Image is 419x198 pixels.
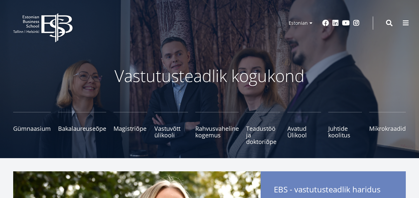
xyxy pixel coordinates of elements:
span: Avatud Ülikool [287,125,321,138]
span: Bakalaureuseõpe [58,125,106,132]
a: Magistriõpe [113,112,147,145]
span: Juhtide koolitus [328,125,362,138]
p: Vastutusteadlik kogukond [35,66,384,86]
span: vastutusteadlik [294,184,350,195]
span: Vastuvõtt ülikooli [154,125,188,138]
a: Avatud Ülikool [287,112,321,145]
a: Instagram [353,20,360,26]
span: Teadustöö ja doktoriõpe [246,125,280,145]
span: Mikrokraadid [369,125,406,132]
a: Linkedin [332,20,339,26]
span: - [290,184,292,195]
span: Rahvusvaheline kogemus [195,125,239,138]
span: EBS [274,184,288,195]
span: Magistriõpe [113,125,147,132]
a: Mikrokraadid [369,112,406,145]
a: Gümnaasium [13,112,51,145]
a: Vastuvõtt ülikooli [154,112,188,145]
span: haridus [352,184,380,195]
span: Gümnaasium [13,125,51,132]
a: Juhtide koolitus [328,112,362,145]
a: Teadustöö ja doktoriõpe [246,112,280,145]
a: Facebook [322,20,329,26]
a: Bakalaureuseõpe [58,112,106,145]
a: Youtube [342,20,350,26]
a: Rahvusvaheline kogemus [195,112,239,145]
